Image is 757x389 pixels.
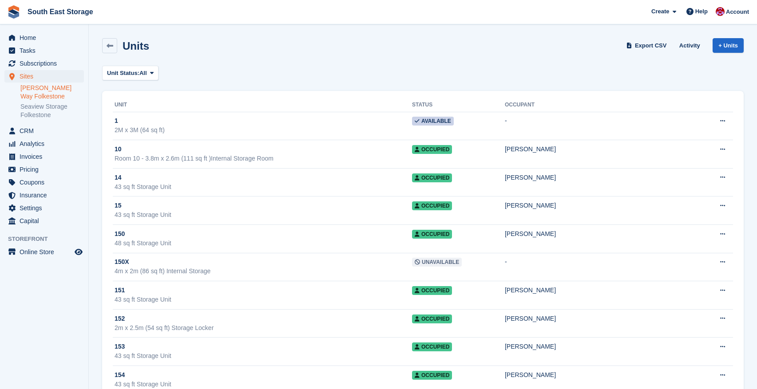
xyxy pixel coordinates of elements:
span: Occupied [412,342,452,351]
a: Preview store [73,247,84,257]
a: menu [4,150,84,163]
div: 43 sq ft Storage Unit [115,351,412,361]
span: Occupied [412,286,452,295]
span: Occupied [412,173,452,182]
div: [PERSON_NAME] [505,145,698,154]
div: 4m x 2m (86 sq ft) Internal Storage [115,267,412,276]
div: 43 sq ft Storage Unit [115,380,412,389]
div: [PERSON_NAME] [505,342,698,351]
span: Insurance [20,189,73,201]
img: Roger Norris [716,7,725,16]
span: 154 [115,370,125,380]
a: menu [4,138,84,150]
a: menu [4,70,84,83]
span: Unavailable [412,258,462,267]
span: Occupied [412,371,452,380]
span: Subscriptions [20,57,73,70]
th: Unit [113,98,412,112]
a: menu [4,57,84,70]
a: menu [4,176,84,189]
span: All [139,69,147,78]
div: Room 10 - 3.8m x 2.6m (111 sq ft )Internal Storage Room [115,154,412,163]
div: 2M x 3M (64 sq ft) [115,126,412,135]
span: 15 [115,201,122,210]
div: 43 sq ft Storage Unit [115,295,412,304]
div: [PERSON_NAME] [505,173,698,182]
span: Available [412,117,454,126]
a: [PERSON_NAME] Way Folkestone [20,84,84,101]
span: Coupons [20,176,73,189]
span: 14 [115,173,122,182]
span: Create [651,7,669,16]
span: 151 [115,286,125,295]
span: 150X [115,257,129,267]
a: menu [4,215,84,227]
span: 10 [115,145,122,154]
div: [PERSON_NAME] [505,286,698,295]
div: 43 sq ft Storage Unit [115,210,412,220]
a: menu [4,202,84,214]
span: 153 [115,342,125,351]
span: Pricing [20,163,73,176]
span: Occupied [412,201,452,210]
span: Online Store [20,246,73,258]
span: Help [695,7,708,16]
a: menu [4,31,84,44]
span: Occupied [412,314,452,323]
button: Unit Status: All [102,66,159,80]
div: [PERSON_NAME] [505,201,698,210]
a: menu [4,246,84,258]
th: Status [412,98,505,112]
div: [PERSON_NAME] [505,229,698,239]
h2: Units [123,40,149,52]
td: - [505,112,698,140]
a: South East Storage [24,4,97,19]
a: menu [4,125,84,137]
div: 2m x 2.5m (54 sq ft) Storage Locker [115,323,412,333]
span: Home [20,31,73,44]
a: menu [4,163,84,176]
span: Export CSV [635,41,667,50]
span: Tasks [20,44,73,57]
span: Settings [20,202,73,214]
a: Seaview Storage Folkestone [20,102,84,119]
a: menu [4,44,84,57]
a: + Units [713,38,744,53]
div: [PERSON_NAME] [505,370,698,380]
a: Activity [676,38,704,53]
span: Occupied [412,230,452,239]
span: Invoices [20,150,73,163]
span: Occupied [412,145,452,154]
th: Occupant [505,98,698,112]
td: - [505,253,698,281]
span: CRM [20,125,73,137]
span: Unit Status: [107,69,139,78]
span: 1 [115,116,118,126]
div: [PERSON_NAME] [505,314,698,323]
span: Sites [20,70,73,83]
span: 152 [115,314,125,323]
div: 43 sq ft Storage Unit [115,182,412,192]
a: menu [4,189,84,201]
span: Storefront [8,235,88,244]
div: 48 sq ft Storage Unit [115,239,412,248]
span: Capital [20,215,73,227]
span: 150 [115,229,125,239]
span: Account [726,8,749,16]
span: Analytics [20,138,73,150]
img: stora-icon-8386f47178a22dfd0bd8f6a31ec36ba5ce8667c1dd55bd0f319d3a0aa187defe.svg [7,5,20,19]
a: Export CSV [625,38,670,53]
